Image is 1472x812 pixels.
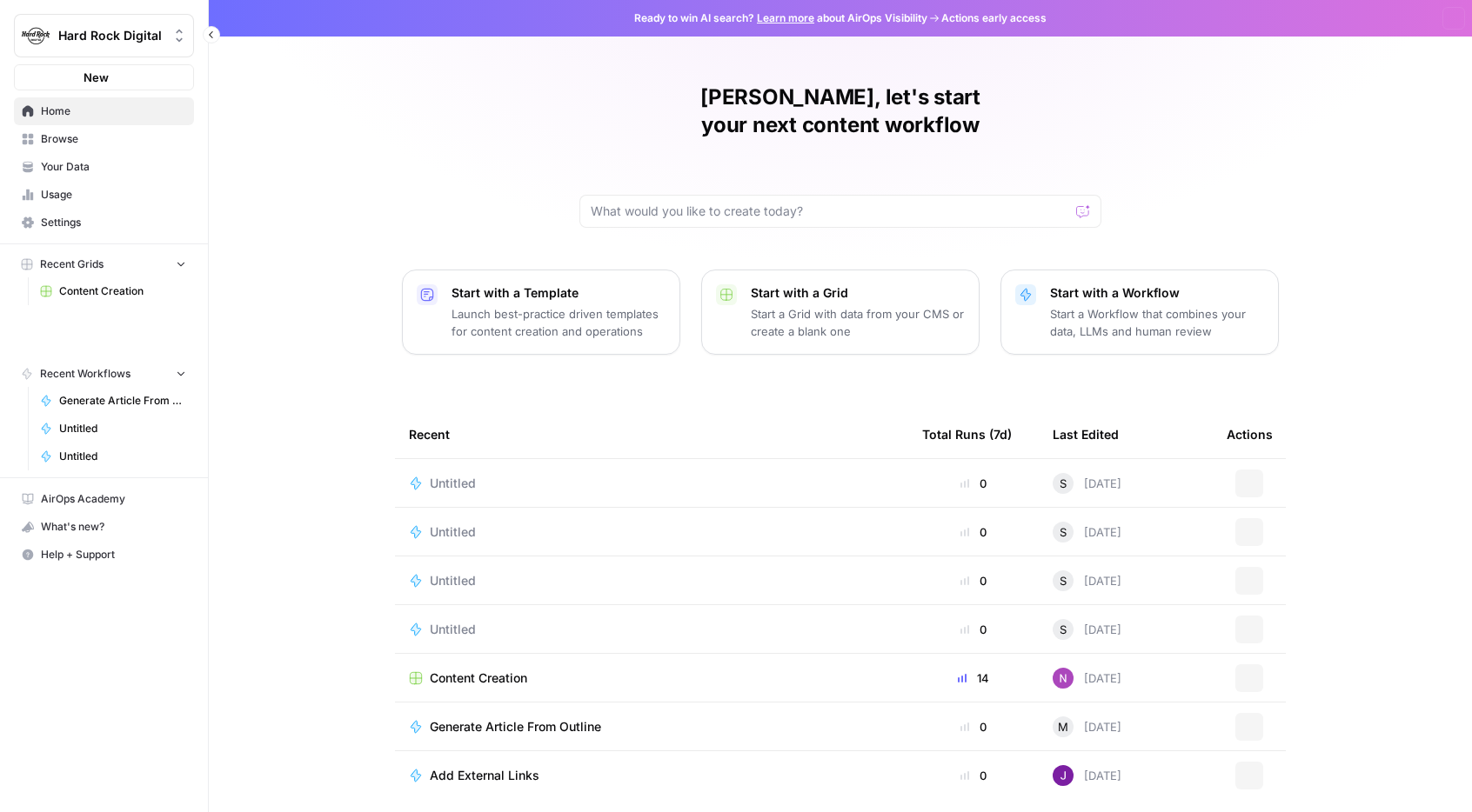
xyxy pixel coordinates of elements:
[41,103,186,119] span: Home
[1060,621,1067,638] span: S
[1053,668,1121,689] div: [DATE]
[14,541,194,569] button: Help + Support
[41,491,186,507] span: AirOps Academy
[59,283,186,299] span: Content Creation
[634,10,927,26] span: Ready to win AI search? about AirOps Visibility
[941,10,1047,26] span: Actions early access
[409,572,894,589] a: Untitled
[14,251,194,277] button: Recent Grids
[32,443,194,470] a: Untitled
[452,305,666,340] p: Launch best-practice driven templates for content creation and operations
[14,97,194,125] a: Home
[922,767,1025,784] div: 0
[751,284,965,302] p: Start with a Grid
[1053,473,1121,494] div: [DATE]
[430,523,476,541] span: Untitled
[14,153,194,181] a: Your Data
[701,270,980,355] button: Start with a GridStart a Grid with data from your CMS or create a blank one
[58,27,164,44] span: Hard Rock Digital
[59,449,186,464] span: Untitled
[1060,475,1067,492] span: S
[751,305,965,340] p: Start a Grid with data from your CMS or create a blank one
[591,203,1069,220] input: What would you like to create today?
[32,277,194,305] a: Content Creation
[59,421,186,436] span: Untitled
[14,361,194,387] button: Recent Workflows
[41,131,186,147] span: Browse
[409,523,894,541] a: Untitled
[40,256,104,272] span: Recent Grids
[1053,765,1074,786] img: nj1ssy6o3lyd6ijko0eoja4aphzn
[15,514,193,540] div: What's new?
[41,215,186,230] span: Settings
[922,669,1025,687] div: 14
[14,209,194,236] a: Settings
[59,393,186,409] span: Generate Article From Outline
[32,387,194,415] a: Generate Article From Outline
[430,718,601,735] span: Generate Article From Outline
[1060,523,1067,541] span: S
[1227,410,1273,458] div: Actions
[1060,572,1067,589] span: S
[409,621,894,638] a: Untitled
[1053,619,1121,640] div: [DATE]
[922,523,1025,541] div: 0
[14,14,194,57] button: Workspace: Hard Rock Digital
[32,415,194,443] a: Untitled
[1000,270,1279,355] button: Start with a WorkflowStart a Workflow that combines your data, LLMs and human review
[922,410,1012,458] div: Total Runs (7d)
[41,187,186,203] span: Usage
[20,20,51,51] img: Hard Rock Digital Logo
[14,125,194,153] a: Browse
[430,767,539,784] span: Add External Links
[1053,410,1119,458] div: Last Edited
[452,284,666,302] p: Start with a Template
[922,718,1025,735] div: 0
[1058,718,1068,735] span: M
[41,159,186,175] span: Your Data
[409,718,894,735] a: Generate Article From Outline
[1053,765,1121,786] div: [DATE]
[14,513,194,541] button: What's new?
[922,621,1025,638] div: 0
[1050,305,1264,340] p: Start a Workflow that combines your data, LLMs and human review
[84,69,109,86] span: New
[1053,716,1121,737] div: [DATE]
[430,572,476,589] span: Untitled
[409,669,894,687] a: Content Creation
[41,547,186,562] span: Help + Support
[1053,668,1074,689] img: i23r1xo0cfkslokfnq6ad0n0tfrv
[14,485,194,513] a: AirOps Academy
[430,475,476,492] span: Untitled
[409,475,894,492] a: Untitled
[409,767,894,784] a: Add External Links
[579,83,1101,139] h1: [PERSON_NAME], let's start your next content workflow
[40,366,130,382] span: Recent Workflows
[409,410,894,458] div: Recent
[1050,284,1264,302] p: Start with a Workflow
[1053,522,1121,542] div: [DATE]
[430,621,476,638] span: Untitled
[402,270,680,355] button: Start with a TemplateLaunch best-practice driven templates for content creation and operations
[430,669,527,687] span: Content Creation
[14,181,194,209] a: Usage
[922,475,1025,492] div: 0
[14,64,194,90] button: New
[922,572,1025,589] div: 0
[1053,570,1121,591] div: [DATE]
[757,11,814,24] a: Learn more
